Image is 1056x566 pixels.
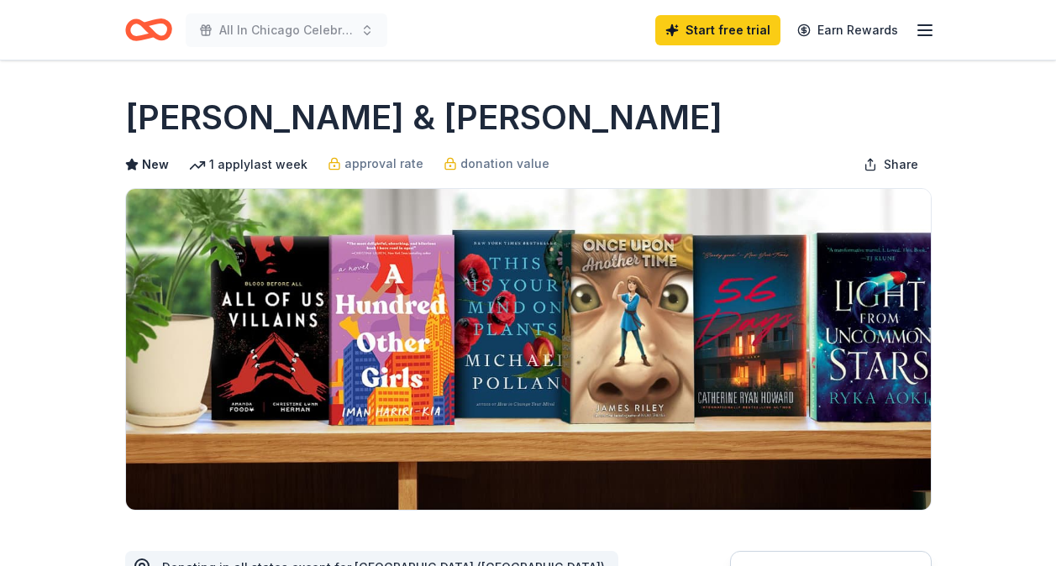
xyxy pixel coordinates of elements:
a: Home [125,10,172,50]
a: approval rate [328,154,423,174]
button: All In Chicago Celebration [186,13,387,47]
span: approval rate [344,154,423,174]
span: New [142,155,169,175]
a: Earn Rewards [787,15,908,45]
h1: [PERSON_NAME] & [PERSON_NAME] [125,94,722,141]
span: Share [884,155,918,175]
img: Image for Barnes & Noble [126,189,931,510]
button: Share [850,148,932,181]
span: donation value [460,154,549,174]
a: donation value [444,154,549,174]
div: 1 apply last week [189,155,307,175]
span: All In Chicago Celebration [219,20,354,40]
a: Start free trial [655,15,780,45]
